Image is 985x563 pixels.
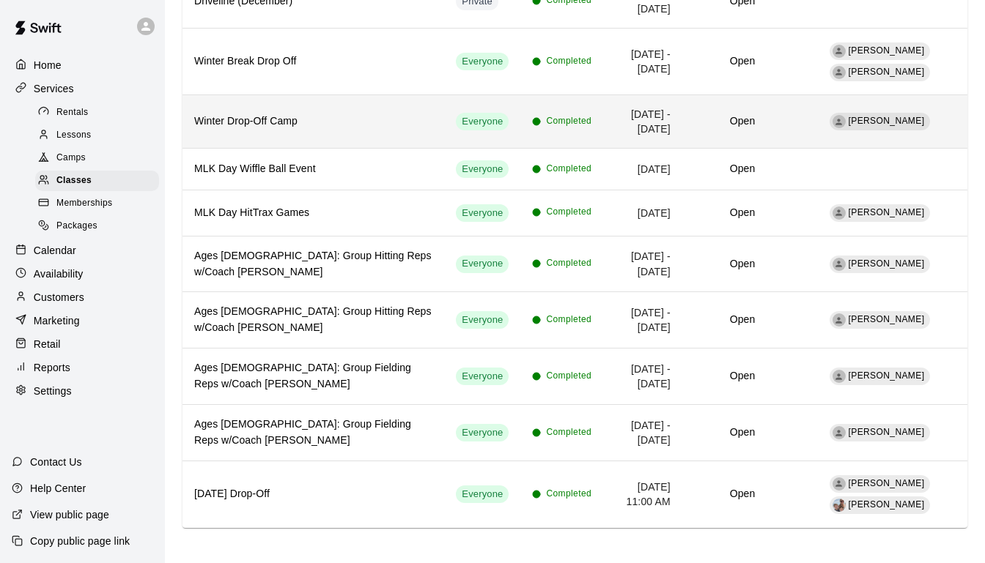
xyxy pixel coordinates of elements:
[456,204,509,222] div: This service is visible to all of your customers
[546,162,591,176] span: Completed
[833,370,846,383] div: Leo Seminati
[56,128,92,143] span: Lessons
[456,160,509,178] div: This service is visible to all of your customers
[34,360,70,375] p: Reports
[833,313,846,327] div: Leo Seminati
[194,360,432,392] h6: Ages [DEMOGRAPHIC_DATA]: Group Fielding Reps w/Coach [PERSON_NAME]
[194,113,432,130] h6: Winter Drop-Off Camp
[12,357,153,379] div: Reports
[833,499,846,512] img: Shelley Volpenhein
[603,348,682,405] td: [DATE] - [DATE]
[34,337,61,351] p: Retail
[603,292,682,348] td: [DATE] - [DATE]
[35,193,159,214] div: Memberships
[12,310,153,332] div: Marketing
[456,311,509,329] div: This service is visible to all of your customers
[833,426,846,439] div: Leo Seminati
[194,304,432,336] h6: Ages [DEMOGRAPHIC_DATA]: Group Hitting Reps w/Coach [PERSON_NAME]
[34,313,80,328] p: Marketing
[694,113,755,130] h6: Open
[34,266,84,281] p: Availability
[12,380,153,402] div: Settings
[833,45,846,58] div: Leo Seminati
[849,207,925,217] span: [PERSON_NAME]
[546,313,591,327] span: Completed
[694,256,755,272] h6: Open
[546,369,591,384] span: Completed
[35,193,165,215] a: Memberships
[849,258,925,269] span: [PERSON_NAME]
[546,425,591,440] span: Completed
[456,53,509,70] div: This service is visible to all of your customers
[456,424,509,441] div: This service is visible to all of your customers
[56,219,97,234] span: Packages
[456,257,509,271] span: Everyone
[603,190,682,236] td: [DATE]
[694,205,755,221] h6: Open
[833,258,846,271] div: Leo Seminati
[456,313,509,327] span: Everyone
[456,113,509,130] div: This service is visible to all of your customers
[194,205,432,221] h6: MLK Day HitTrax Games
[30,507,109,522] p: View public page
[35,148,159,168] div: Camps
[456,368,509,385] div: This service is visible to all of your customers
[849,427,925,437] span: [PERSON_NAME]
[694,312,755,328] h6: Open
[194,248,432,280] h6: Ages [DEMOGRAPHIC_DATA]: Group Hitting Reps w/Coach [PERSON_NAME]
[12,263,153,285] div: Availability
[456,55,509,69] span: Everyone
[603,405,682,461] td: [DATE] - [DATE]
[694,161,755,177] h6: Open
[546,205,591,220] span: Completed
[194,161,432,177] h6: MLK Day Wiffle Ball Event
[12,286,153,308] a: Customers
[35,170,165,193] a: Classes
[603,28,682,94] td: [DATE] - [DATE]
[603,95,682,149] td: [DATE] - [DATE]
[12,54,153,76] a: Home
[456,370,509,384] span: Everyone
[694,53,755,70] h6: Open
[35,216,159,236] div: Packages
[456,426,509,440] span: Everyone
[34,384,72,398] p: Settings
[694,368,755,384] h6: Open
[456,485,509,503] div: This service is visible to all of your customers
[194,486,432,502] h6: [DATE] Drop-Off
[849,45,925,56] span: [PERSON_NAME]
[456,206,509,220] span: Everyone
[833,206,846,220] div: Leo Seminati
[546,256,591,271] span: Completed
[34,58,62,72] p: Home
[456,163,509,176] span: Everyone
[30,534,130,548] p: Copy public page link
[603,149,682,190] td: [DATE]
[849,478,925,488] span: [PERSON_NAME]
[603,461,682,528] td: [DATE] 11:00 AM
[34,290,84,305] p: Customers
[30,455,82,469] p: Contact Us
[12,239,153,261] a: Calendar
[849,116,925,126] span: [PERSON_NAME]
[456,256,509,273] div: This service is visible to all of your customers
[56,196,112,211] span: Memberships
[546,114,591,129] span: Completed
[56,105,89,120] span: Rentals
[12,333,153,355] a: Retail
[546,487,591,502] span: Completed
[35,147,165,170] a: Camps
[34,243,76,258] p: Calendar
[456,115,509,129] span: Everyone
[849,499,925,510] span: [PERSON_NAME]
[603,236,682,292] td: [DATE] - [DATE]
[694,486,755,502] h6: Open
[34,81,74,96] p: Services
[35,124,165,146] a: Lessons
[35,101,165,124] a: Rentals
